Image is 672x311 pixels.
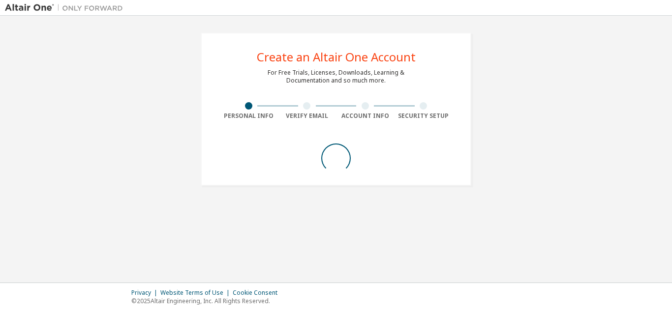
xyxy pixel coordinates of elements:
[278,112,336,120] div: Verify Email
[131,289,160,297] div: Privacy
[336,112,395,120] div: Account Info
[5,3,128,13] img: Altair One
[257,51,416,63] div: Create an Altair One Account
[268,69,404,85] div: For Free Trials, Licenses, Downloads, Learning & Documentation and so much more.
[395,112,453,120] div: Security Setup
[233,289,283,297] div: Cookie Consent
[219,112,278,120] div: Personal Info
[131,297,283,305] p: © 2025 Altair Engineering, Inc. All Rights Reserved.
[160,289,233,297] div: Website Terms of Use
